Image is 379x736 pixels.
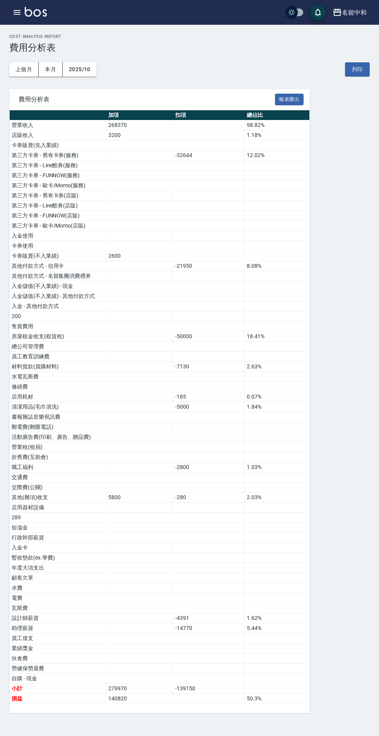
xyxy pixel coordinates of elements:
td: 自購 - 現金 [10,674,106,684]
button: 2025/10 [63,62,97,77]
td: 卡券使用 [10,241,106,251]
td: 店用器材設備 [10,503,106,513]
td: 0.07% [245,392,309,402]
td: 5800 [106,493,173,503]
td: 12.02% [245,151,309,161]
td: 第三方卡券 - Line酷券(服務) [10,161,106,171]
td: 助理薪資 [10,623,106,633]
td: -280 [173,493,245,503]
td: 入金儲值(不入業績) - 現金 [10,281,106,291]
td: 員工借支 [10,633,106,644]
td: 第三方卡券 - 歐卡/Momo(店販) [10,221,106,231]
td: 員工教育訓練費 [10,352,106,362]
td: 其他(雜項)收支 [10,493,106,503]
td: 200 [10,312,106,322]
td: 營業收入 [10,120,106,130]
td: 2.63% [245,362,309,372]
div: 名留中和 [342,8,367,17]
td: -185 [173,392,245,402]
td: 第三方卡券 - 舊有卡券(服務) [10,151,106,161]
td: 活動廣告費(印刷、廣告、贈品費) [10,432,106,442]
td: 暫收墊款(ex.學費) [10,553,106,563]
td: 清潔用品(毛巾清洗) [10,402,106,412]
td: -32644 [173,151,245,161]
td: -21950 [173,261,245,271]
td: 材料貨款(員購材料) [10,362,106,372]
td: 入金儲值(不入業績) - 其他付款方式 [10,291,106,301]
button: 本月 [39,62,63,77]
td: 入金使用 [10,231,106,241]
td: -4391 [173,613,245,623]
td: -7130 [173,362,245,372]
td: 營業稅(稅捐) [10,442,106,452]
td: 1.62% [245,613,309,623]
td: 書報雜誌音樂視訊費 [10,412,106,422]
td: 交際費(公關) [10,483,106,493]
span: 費用分析表 [19,96,275,103]
td: 水費 [10,583,106,593]
img: Logo [25,7,47,17]
td: 1.84% [245,402,309,412]
td: 入金 - 其他付款方式 [10,301,106,312]
td: 98.82% [245,120,309,130]
td: 職工福利 [10,462,106,472]
td: 289 [10,513,106,523]
td: 房屋租金收支(租賃稅) [10,332,106,342]
button: 上個月 [9,62,39,77]
td: 268370 [106,120,173,130]
button: 名留中和 [329,5,370,21]
td: 1.03% [245,462,309,472]
td: 第三方卡券 - FUNNOW(服務) [10,171,106,181]
td: 店用耗材 [10,392,106,402]
td: -139150 [173,684,245,694]
td: 售貨費用 [10,322,106,332]
td: 2600 [106,251,173,261]
th: 總佔比 [245,110,309,120]
td: 入金卡 [10,543,106,553]
td: 50.3 % [245,694,309,704]
td: 1.18% [245,130,309,140]
td: 短溢金 [10,523,106,533]
td: 水電瓦斯費 [10,372,106,382]
td: 小計 [10,684,106,694]
td: 伙食費 [10,654,106,664]
th: 加項 [106,110,173,120]
td: 勞健保勞退費 [10,664,106,674]
td: 第三方卡券 - Line酷券(店販) [10,201,106,211]
td: 電費 [10,593,106,603]
button: 報表匯出 [275,94,304,106]
td: 損益 [10,694,106,704]
td: 業績獎金 [10,644,106,654]
button: 列印 [345,62,370,77]
td: 18.41% [245,332,309,342]
td: 卡券販賣(不入業績) [10,251,106,261]
th: 扣項 [173,110,245,120]
td: 店販收入 [10,130,106,140]
td: 郵電費(郵匯電話) [10,422,106,432]
td: 第三方卡券 - 舊有卡券(店販) [10,191,106,201]
td: 卡券販賣(先入業績) [10,140,106,151]
td: 8.08% [245,261,309,271]
td: -50000 [173,332,245,342]
td: 年度大項支出 [10,563,106,573]
td: 第三方卡券 - FUNNOW(店販) [10,211,106,221]
td: 3200 [106,130,173,140]
td: -5000 [173,402,245,412]
button: save [310,5,326,20]
td: 其他付款方式 - 名留集團消費禮券 [10,271,106,281]
td: 設計師薪資 [10,613,106,623]
td: 279970 [106,684,173,694]
td: 總公司管理費 [10,342,106,352]
td: -14770 [173,623,245,633]
td: 第三方卡券 - 歐卡/Momo(服務) [10,181,106,191]
td: 140820 [106,694,173,704]
td: 修繕費 [10,382,106,392]
td: 行政幹部薪資 [10,533,106,543]
td: 2.03% [245,493,309,503]
td: 其他付款方式 - 信用卡 [10,261,106,271]
td: 5.44% [245,623,309,633]
td: 顧客欠單 [10,573,106,583]
h2: Cost analysis Report [9,34,370,39]
td: -2800 [173,462,245,472]
td: 瓦斯費 [10,603,106,613]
